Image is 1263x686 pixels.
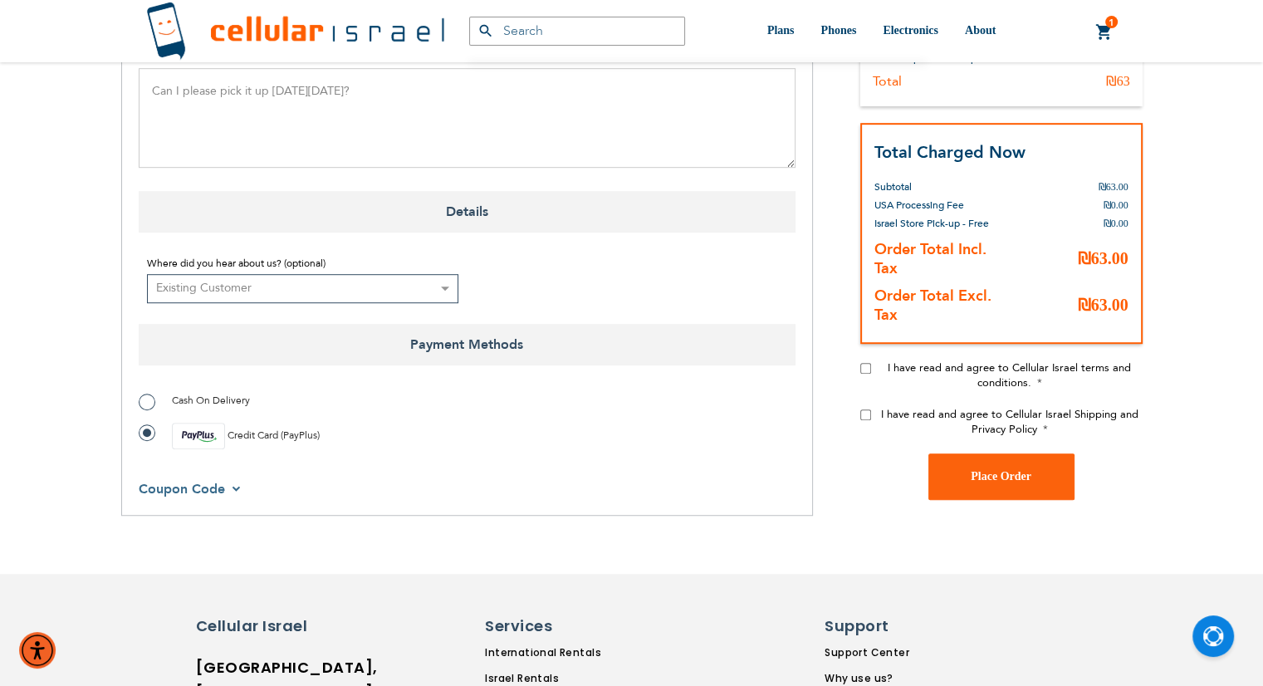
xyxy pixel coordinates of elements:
[485,671,690,686] a: Israel Rentals
[874,198,964,211] span: USA Processing Fee
[1078,296,1128,314] span: ₪63.00
[139,191,795,233] span: Details
[881,406,1138,436] span: I have read and agree to Cellular Israel Shipping and Privacy Policy
[767,24,795,37] span: Plans
[196,615,341,637] h6: Cellular Israel
[1106,73,1130,90] div: ₪63
[965,24,996,37] span: About
[147,257,326,270] span: Where did you hear about us? (optional)
[874,216,989,229] span: Israel Store Pick-up - Free
[146,2,444,61] img: Cellular Israel Logo
[1109,16,1114,29] span: 1
[172,394,250,407] span: Cash On Delivery
[485,645,690,660] a: International Rentals
[19,632,56,669] div: Accessibility Menu
[825,645,928,660] a: Support Center
[1104,198,1128,210] span: ₪0.00
[485,615,680,637] h6: Services
[820,24,856,37] span: Phones
[825,615,918,637] h6: Support
[172,423,225,449] img: payplus.svg
[874,164,1004,195] th: Subtotal
[883,24,938,37] span: Electronics
[1078,249,1128,267] span: ₪63.00
[874,141,1026,164] strong: Total Charged Now
[1095,22,1114,42] a: 1
[469,17,685,46] input: Search
[1104,217,1128,228] span: ₪0.00
[888,360,1131,390] span: I have read and agree to Cellular Israel terms and conditions.
[874,238,986,278] strong: Order Total Incl. Tax
[825,671,928,686] a: Why use us?
[139,480,225,498] span: Coupon Code
[228,429,320,442] span: Credit Card (PayPlus)
[1099,180,1128,192] span: ₪63.00
[971,470,1031,483] span: Place Order
[928,453,1075,499] button: Place Order
[873,73,902,90] div: Total
[139,324,795,365] span: Payment Methods
[874,285,991,325] strong: Order Total Excl. Tax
